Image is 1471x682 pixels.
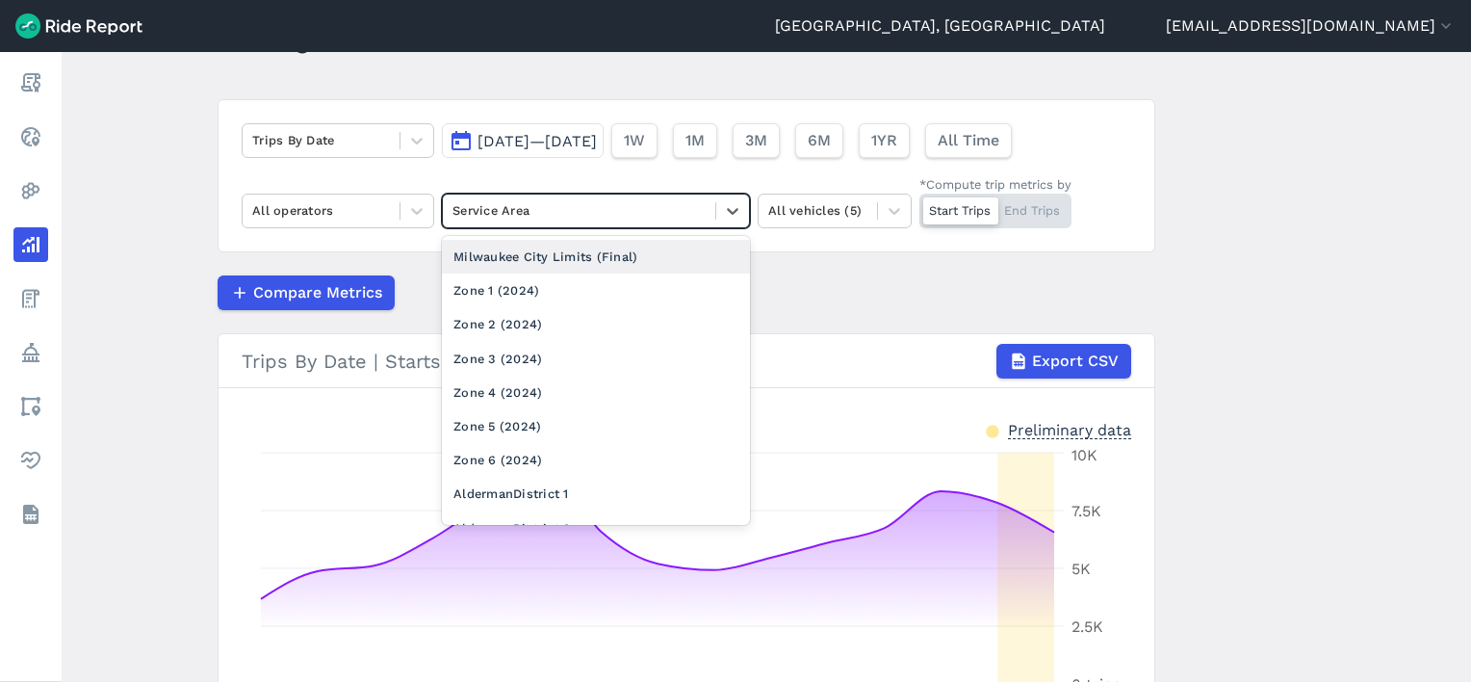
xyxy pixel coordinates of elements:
[859,123,910,158] button: 1YR
[808,129,831,152] span: 6M
[1071,617,1103,636] tspan: 2.5K
[13,173,48,208] a: Heatmaps
[775,14,1105,38] a: [GEOGRAPHIC_DATA], [GEOGRAPHIC_DATA]
[1008,419,1131,439] div: Preliminary data
[13,497,48,532] a: Datasets
[919,175,1071,194] div: *Compute trip metrics by
[685,129,705,152] span: 1M
[13,281,48,316] a: Fees
[996,344,1131,379] button: Export CSV
[442,443,750,477] div: Zone 6 (2024)
[13,119,48,154] a: Realtime
[673,123,717,158] button: 1M
[13,335,48,370] a: Policy
[795,123,843,158] button: 6M
[624,129,645,152] span: 1W
[242,344,1131,379] div: Trips By Date | Starts
[477,132,597,150] span: [DATE]—[DATE]
[1071,446,1097,464] tspan: 10K
[442,342,750,376] div: Zone 3 (2024)
[442,274,750,307] div: Zone 1 (2024)
[218,275,395,310] button: Compare Metrics
[13,443,48,478] a: Health
[253,281,382,304] span: Compare Metrics
[442,123,604,158] button: [DATE]—[DATE]
[871,129,897,152] span: 1YR
[1071,502,1101,520] tspan: 7.5K
[938,129,999,152] span: All Time
[442,240,750,274] div: Milwaukee City Limits (Final)
[13,227,48,262] a: Analyze
[13,389,48,424] a: Areas
[13,66,48,100] a: Report
[442,376,750,409] div: Zone 4 (2024)
[442,409,750,443] div: Zone 5 (2024)
[611,123,658,158] button: 1W
[442,511,750,545] div: AldermanDistrict 2
[733,123,780,158] button: 3M
[1071,560,1091,578] tspan: 5K
[1032,350,1119,373] span: Export CSV
[925,123,1012,158] button: All Time
[15,13,142,39] img: Ride Report
[442,477,750,511] div: AldermanDistrict 1
[745,129,767,152] span: 3M
[442,307,750,341] div: Zone 2 (2024)
[1166,14,1456,38] button: [EMAIL_ADDRESS][DOMAIN_NAME]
